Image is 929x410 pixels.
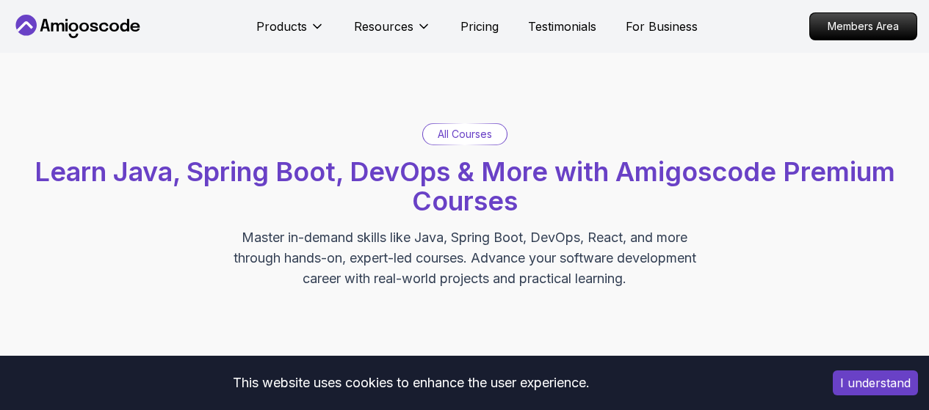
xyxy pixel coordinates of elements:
[528,18,596,35] a: Testimonials
[11,367,811,399] div: This website uses cookies to enhance the user experience.
[460,18,499,35] a: Pricing
[810,13,917,40] p: Members Area
[354,18,413,35] p: Resources
[354,18,431,47] button: Resources
[438,127,492,142] p: All Courses
[218,227,712,289] p: Master in-demand skills like Java, Spring Boot, DevOps, React, and more through hands-on, expert-...
[626,18,698,35] a: For Business
[256,18,307,35] p: Products
[256,18,325,47] button: Products
[833,370,918,395] button: Accept cookies
[809,12,917,40] a: Members Area
[35,155,895,217] span: Learn Java, Spring Boot, DevOps & More with Amigoscode Premium Courses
